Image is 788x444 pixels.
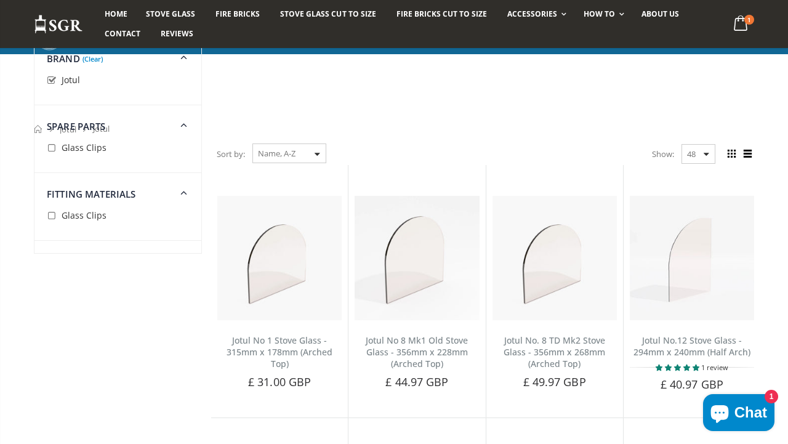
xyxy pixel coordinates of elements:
[95,4,137,24] a: Home
[105,9,127,19] span: Home
[62,209,107,221] span: Glass Clips
[151,24,203,44] a: Reviews
[105,28,140,39] span: Contact
[641,9,679,19] span: About us
[498,4,573,24] a: Accessories
[701,363,728,372] span: 1 review
[396,9,487,19] span: Fire Bricks Cut To Size
[387,4,496,24] a: Fire Bricks Cut To Size
[729,12,754,36] a: 1
[632,4,688,24] a: About us
[217,196,342,320] img: Jotul No 1 Stove Glass
[248,374,311,389] span: £ 31.00 GBP
[574,4,630,24] a: How To
[633,334,750,358] a: Jotul No.12 Stove Glass - 294mm x 240mm (Half Arch)
[366,334,468,369] a: Jotul No 8 Mk1 Old Stove Glass - 356mm x 228mm (Arched Top)
[355,196,479,320] img: Jotul No 8 MK1 arched top stove glass
[656,363,701,372] span: 5.00 stars
[217,143,245,165] span: Sort by:
[523,374,586,389] span: £ 49.97 GBP
[206,4,269,24] a: Fire Bricks
[47,188,136,200] span: Fitting Materials
[47,120,106,132] span: Spare Parts
[584,9,615,19] span: How To
[504,334,605,369] a: Jotul No. 8 TD Mk2 Stove Glass - 356mm x 268mm (Arched Top)
[47,52,80,65] span: Brand
[137,4,204,24] a: Stove Glass
[280,9,376,19] span: Stove Glass Cut To Size
[95,24,150,44] a: Contact
[34,14,83,34] img: Stove Glass Replacement
[630,196,754,320] img: Jotul No.12 half arch stove glass
[744,15,754,25] span: 1
[215,9,260,19] span: Fire Bricks
[385,374,448,389] span: £ 44.97 GBP
[62,74,80,86] span: Jotul
[652,144,674,164] span: Show:
[227,334,332,369] a: Jotul No 1 Stove Glass - 315mm x 178mm (Arched Top)
[492,196,617,320] img: Jotul No. 8 TD Mk2 arched top stove glass
[741,147,754,161] span: List view
[661,377,723,392] span: £ 40.97 GBP
[271,4,385,24] a: Stove Glass Cut To Size
[146,9,195,19] span: Stove Glass
[161,28,193,39] span: Reviews
[699,394,778,434] inbox-online-store-chat: Shopify online store chat
[725,147,738,161] span: Grid view
[62,142,107,153] span: Glass Clips
[507,9,557,19] span: Accessories
[82,57,103,60] a: (Clear)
